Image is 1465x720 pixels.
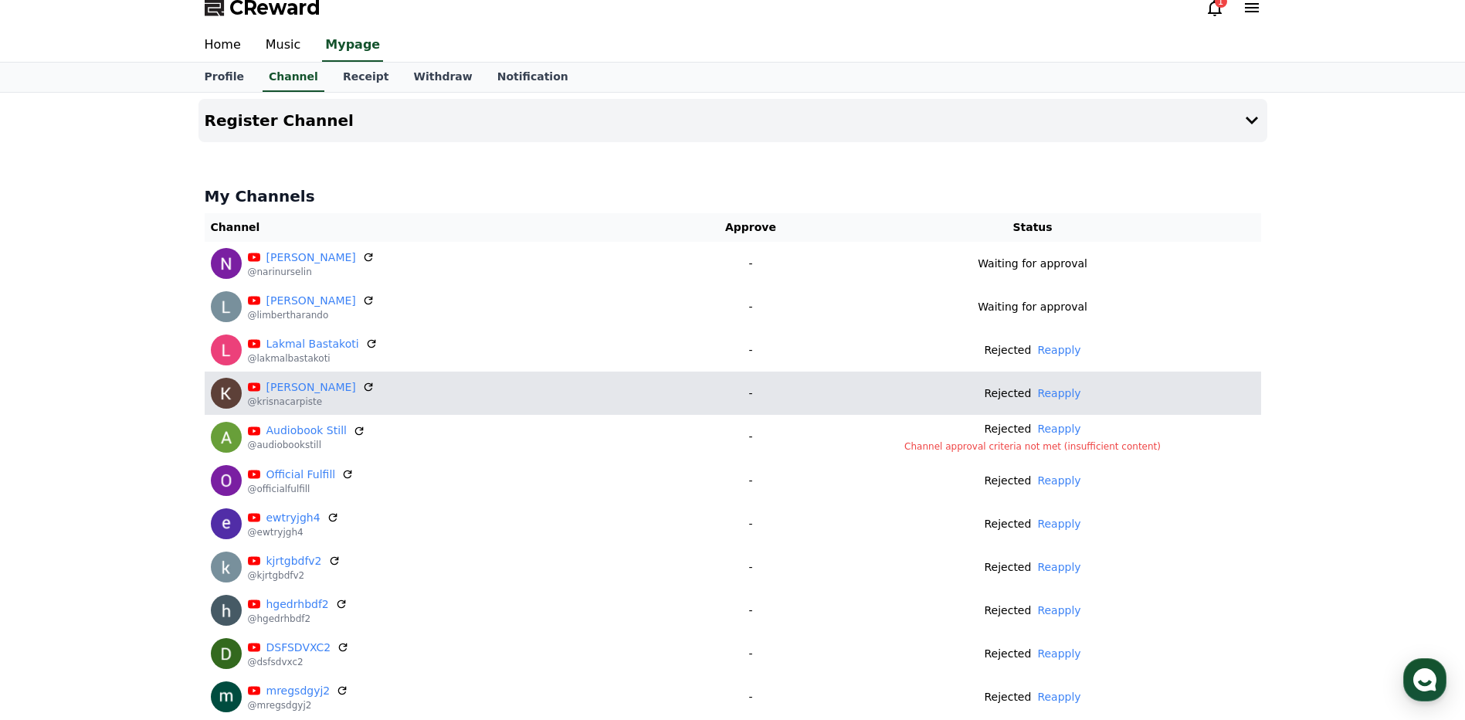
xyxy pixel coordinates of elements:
[697,213,804,242] th: Approve
[266,336,359,352] a: Lakmal Bastakoti
[984,516,1031,532] p: Rejected
[1037,516,1080,532] button: Reapply
[266,423,347,439] a: Audiobook Still
[322,29,383,62] a: Mypage
[1037,603,1080,619] button: Reapply
[984,559,1031,576] p: Rejected
[984,689,1031,705] p: Rejected
[703,516,798,532] p: -
[248,309,375,321] p: @limbertharando
[263,63,324,92] a: Channel
[192,63,256,92] a: Profile
[978,256,1087,272] p: Waiting for approval
[211,552,242,582] img: kjrtgbdfv2
[199,490,297,528] a: Settings
[211,681,242,712] img: mregsdgyj2
[248,699,349,712] p: @mregsdgyj2
[211,508,242,539] img: ewtryjgh4
[805,213,1261,242] th: Status
[984,342,1031,358] p: Rejected
[811,440,1255,453] p: Channel approval criteria not met (insufficient content)
[248,439,365,451] p: @audiobookstill
[703,342,798,358] p: -
[1037,559,1080,576] button: Reapply
[229,513,266,525] span: Settings
[5,490,102,528] a: Home
[211,595,242,626] img: hgedrhbdf2
[248,526,339,538] p: @ewtryjgh4
[984,421,1031,437] p: Rejected
[266,293,356,309] a: [PERSON_NAME]
[703,256,798,272] p: -
[248,483,354,495] p: @officialfulfill
[1037,473,1080,489] button: Reapply
[1037,342,1080,358] button: Reapply
[248,266,375,278] p: @narinurselin
[248,656,350,668] p: @dsfsdvxc2
[211,378,242,409] img: Krisna Carpiste
[205,112,354,129] h4: Register Channel
[198,99,1267,142] button: Register Channel
[984,646,1031,662] p: Rejected
[211,291,242,322] img: Limberth Arando
[266,379,356,396] a: [PERSON_NAME]
[1037,421,1080,437] button: Reapply
[703,646,798,662] p: -
[266,250,356,266] a: [PERSON_NAME]
[485,63,581,92] a: Notification
[211,248,242,279] img: Nari Nurselin
[211,465,242,496] img: Official Fulfill
[205,213,697,242] th: Channel
[1037,646,1080,662] button: Reapply
[266,640,331,656] a: DSFSDVXC2
[248,613,348,625] p: @hgedrhbdf2
[1037,689,1080,705] button: Reapply
[128,514,174,526] span: Messages
[703,473,798,489] p: -
[978,299,1087,315] p: Waiting for approval
[211,422,242,453] img: Audiobook Still
[1037,385,1080,402] button: Reapply
[205,185,1261,207] h4: My Channels
[211,638,242,669] img: DSFSDVXC2
[703,603,798,619] p: -
[39,513,66,525] span: Home
[266,510,320,526] a: ewtryjgh4
[703,299,798,315] p: -
[248,352,378,365] p: @lakmalbastakoti
[984,603,1031,619] p: Rejected
[984,385,1031,402] p: Rejected
[253,29,314,62] a: Music
[211,335,242,365] img: Lakmal Bastakoti
[266,596,329,613] a: hgedrhbdf2
[984,473,1031,489] p: Rejected
[703,385,798,402] p: -
[266,683,331,699] a: mregsdgyj2
[102,490,199,528] a: Messages
[331,63,402,92] a: Receipt
[703,429,798,445] p: -
[401,63,484,92] a: Withdraw
[266,467,336,483] a: Official Fulfill
[266,553,322,569] a: kjrtgbdfv2
[703,559,798,576] p: -
[248,396,375,408] p: @krisnacarpiste
[248,569,341,582] p: @kjrtgbdfv2
[703,689,798,705] p: -
[192,29,253,62] a: Home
